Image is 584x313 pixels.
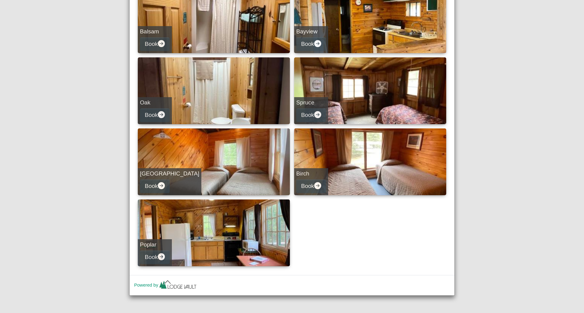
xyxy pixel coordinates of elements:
h5: Balsam [140,28,170,35]
a: Powered by [134,282,198,287]
img: lv-small.ca335149.png [158,279,198,292]
button: Bookarrow right circle fill [140,108,170,122]
button: Bookarrow right circle fill [296,108,326,122]
button: Bookarrow right circle fill [140,250,170,264]
h5: Poplar [140,241,170,248]
svg: arrow right circle fill [158,40,165,47]
h5: Spruce [296,99,326,106]
h5: Birch [296,170,326,177]
h5: Oak [140,99,170,106]
svg: arrow right circle fill [158,182,165,189]
button: Bookarrow right circle fill [140,179,170,193]
h5: Bayview [296,28,326,35]
svg: arrow right circle fill [158,253,165,260]
svg: arrow right circle fill [314,111,321,118]
button: Bookarrow right circle fill [296,37,326,51]
button: Bookarrow right circle fill [296,179,326,193]
button: Bookarrow right circle fill [140,37,170,51]
svg: arrow right circle fill [314,40,321,47]
h5: [GEOGRAPHIC_DATA] [140,170,199,177]
svg: arrow right circle fill [158,111,165,118]
svg: arrow right circle fill [314,182,321,189]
